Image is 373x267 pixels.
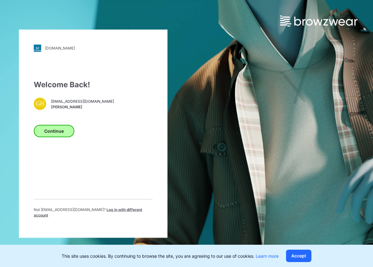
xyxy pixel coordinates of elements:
[34,97,46,110] div: GH
[34,44,41,52] img: svg+xml;base64,PHN2ZyB3aWR0aD0iMjgiIGhlaWdodD0iMjgiIHZpZXdCb3g9IjAgMCAyOCAyOCIgZmlsbD0ibm9uZSIgeG...
[51,104,114,110] span: [PERSON_NAME]
[256,253,279,259] a: Learn more
[34,79,153,90] div: Welcome Back!
[62,253,279,259] p: This site uses cookies. By continuing to browse the site, you are agreeing to our use of cookies.
[34,44,153,52] a: [DOMAIN_NAME]
[34,207,153,218] p: Not [EMAIL_ADDRESS][DOMAIN_NAME] ?
[286,250,311,262] button: Accept
[280,15,358,27] img: browzwear-logo.73288ffb.svg
[34,125,74,137] button: Continue
[45,46,75,50] div: [DOMAIN_NAME]
[51,99,114,104] span: [EMAIL_ADDRESS][DOMAIN_NAME]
